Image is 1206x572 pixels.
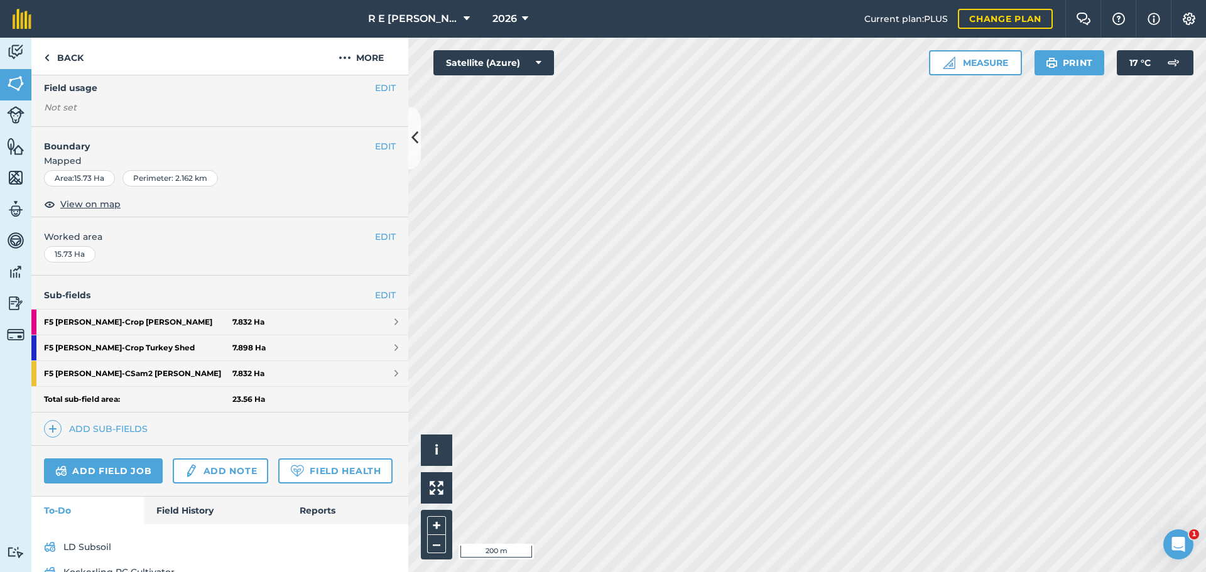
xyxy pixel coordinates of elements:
button: View on map [44,197,121,212]
img: svg+xml;base64,PHN2ZyB4bWxucz0iaHR0cDovL3d3dy53My5vcmcvMjAwMC9zdmciIHdpZHRoPSIxOSIgaGVpZ2h0PSIyNC... [1046,55,1058,70]
button: + [427,516,446,535]
img: svg+xml;base64,PHN2ZyB4bWxucz0iaHR0cDovL3d3dy53My5vcmcvMjAwMC9zdmciIHdpZHRoPSI1NiIgaGVpZ2h0PSI2MC... [7,137,24,156]
button: EDIT [375,81,396,95]
img: Ruler icon [943,57,955,69]
span: 2026 [492,11,517,26]
h4: Boundary [31,127,375,153]
div: Not set [44,101,396,114]
strong: F5 [PERSON_NAME] - Crop Turkey Shed [44,335,232,360]
img: svg+xml;base64,PHN2ZyB4bWxucz0iaHR0cDovL3d3dy53My5vcmcvMjAwMC9zdmciIHdpZHRoPSI1NiIgaGVpZ2h0PSI2MC... [7,74,24,93]
span: Mapped [31,154,408,168]
img: svg+xml;base64,PD94bWwgdmVyc2lvbj0iMS4wIiBlbmNvZGluZz0idXRmLTgiPz4KPCEtLSBHZW5lcmF0b3I6IEFkb2JlIE... [1161,50,1186,75]
a: Reports [287,497,408,524]
img: svg+xml;base64,PHN2ZyB4bWxucz0iaHR0cDovL3d3dy53My5vcmcvMjAwMC9zdmciIHdpZHRoPSIxOCIgaGVpZ2h0PSIyNC... [44,197,55,212]
img: svg+xml;base64,PD94bWwgdmVyc2lvbj0iMS4wIiBlbmNvZGluZz0idXRmLTgiPz4KPCEtLSBHZW5lcmF0b3I6IEFkb2JlIE... [7,43,24,62]
img: Four arrows, one pointing top left, one top right, one bottom right and the last bottom left [430,481,443,495]
strong: 7.898 Ha [232,343,266,353]
a: Field Health [278,458,392,483]
button: EDIT [375,139,396,153]
a: Add note [173,458,268,483]
strong: Total sub-field area: [44,394,232,404]
a: Change plan [958,9,1053,29]
img: svg+xml;base64,PD94bWwgdmVyc2lvbj0iMS4wIiBlbmNvZGluZz0idXRmLTgiPz4KPCEtLSBHZW5lcmF0b3I6IEFkb2JlIE... [7,200,24,219]
button: Measure [929,50,1022,75]
span: Current plan : PLUS [864,12,948,26]
h4: Field usage [44,81,375,95]
a: Add sub-fields [44,420,153,438]
span: R E [PERSON_NAME] [368,11,459,26]
strong: F5 [PERSON_NAME] - CSam2 [PERSON_NAME] [44,361,232,386]
a: Field History [144,497,286,524]
a: LD Subsoil [44,537,396,557]
button: Print [1035,50,1105,75]
img: svg+xml;base64,PD94bWwgdmVyc2lvbj0iMS4wIiBlbmNvZGluZz0idXRmLTgiPz4KPCEtLSBHZW5lcmF0b3I6IEFkb2JlIE... [7,106,24,124]
img: fieldmargin Logo [13,9,31,29]
span: i [435,442,438,458]
a: F5 [PERSON_NAME]-Crop Turkey Shed7.898 Ha [31,335,408,360]
button: i [421,434,452,466]
img: svg+xml;base64,PD94bWwgdmVyc2lvbj0iMS4wIiBlbmNvZGluZz0idXRmLTgiPz4KPCEtLSBHZW5lcmF0b3I6IEFkb2JlIE... [7,231,24,250]
strong: 7.832 Ha [232,317,264,327]
div: Perimeter : 2.162 km [122,170,218,186]
span: Worked area [44,230,396,244]
button: EDIT [375,230,396,244]
a: Back [31,38,96,75]
button: More [314,38,408,75]
img: svg+xml;base64,PHN2ZyB4bWxucz0iaHR0cDovL3d3dy53My5vcmcvMjAwMC9zdmciIHdpZHRoPSI1NiIgaGVpZ2h0PSI2MC... [7,168,24,187]
button: – [427,535,446,553]
img: svg+xml;base64,PD94bWwgdmVyc2lvbj0iMS4wIiBlbmNvZGluZz0idXRmLTgiPz4KPCEtLSBHZW5lcmF0b3I6IEFkb2JlIE... [44,539,56,554]
div: Area : 15.73 Ha [44,170,115,186]
img: svg+xml;base64,PD94bWwgdmVyc2lvbj0iMS4wIiBlbmNvZGluZz0idXRmLTgiPz4KPCEtLSBHZW5lcmF0b3I6IEFkb2JlIE... [7,326,24,343]
a: F5 [PERSON_NAME]-Crop [PERSON_NAME]7.832 Ha [31,310,408,335]
span: 1 [1189,529,1199,539]
button: 17 °C [1117,50,1193,75]
a: Add field job [44,458,163,483]
a: EDIT [375,288,396,302]
div: 15.73 Ha [44,246,95,262]
button: Satellite (Azure) [433,50,554,75]
img: svg+xml;base64,PHN2ZyB4bWxucz0iaHR0cDovL3d3dy53My5vcmcvMjAwMC9zdmciIHdpZHRoPSIxNyIgaGVpZ2h0PSIxNy... [1148,11,1160,26]
strong: 23.56 Ha [232,394,265,404]
img: A question mark icon [1111,13,1126,25]
img: A cog icon [1182,13,1197,25]
img: svg+xml;base64,PHN2ZyB4bWxucz0iaHR0cDovL3d3dy53My5vcmcvMjAwMC9zdmciIHdpZHRoPSIyMCIgaGVpZ2h0PSIyNC... [339,50,351,65]
strong: F5 [PERSON_NAME] - Crop [PERSON_NAME] [44,310,232,335]
img: svg+xml;base64,PD94bWwgdmVyc2lvbj0iMS4wIiBlbmNvZGluZz0idXRmLTgiPz4KPCEtLSBHZW5lcmF0b3I6IEFkb2JlIE... [7,262,24,281]
img: svg+xml;base64,PHN2ZyB4bWxucz0iaHR0cDovL3d3dy53My5vcmcvMjAwMC9zdmciIHdpZHRoPSI5IiBoZWlnaHQ9IjI0Ii... [44,50,50,65]
iframe: Intercom live chat [1163,529,1193,559]
img: svg+xml;base64,PD94bWwgdmVyc2lvbj0iMS4wIiBlbmNvZGluZz0idXRmLTgiPz4KPCEtLSBHZW5lcmF0b3I6IEFkb2JlIE... [55,463,67,478]
img: svg+xml;base64,PD94bWwgdmVyc2lvbj0iMS4wIiBlbmNvZGluZz0idXRmLTgiPz4KPCEtLSBHZW5lcmF0b3I6IEFkb2JlIE... [184,463,198,478]
span: 17 ° C [1129,50,1151,75]
span: View on map [60,197,121,211]
img: svg+xml;base64,PD94bWwgdmVyc2lvbj0iMS4wIiBlbmNvZGluZz0idXRmLTgiPz4KPCEtLSBHZW5lcmF0b3I6IEFkb2JlIE... [7,294,24,313]
a: To-Do [31,497,144,524]
a: F5 [PERSON_NAME]-CSam2 [PERSON_NAME]7.832 Ha [31,361,408,386]
img: svg+xml;base64,PHN2ZyB4bWxucz0iaHR0cDovL3d3dy53My5vcmcvMjAwMC9zdmciIHdpZHRoPSIxNCIgaGVpZ2h0PSIyNC... [48,421,57,436]
strong: 7.832 Ha [232,369,264,379]
h4: Sub-fields [31,288,408,302]
img: svg+xml;base64,PD94bWwgdmVyc2lvbj0iMS4wIiBlbmNvZGluZz0idXRmLTgiPz4KPCEtLSBHZW5lcmF0b3I6IEFkb2JlIE... [7,546,24,558]
img: Two speech bubbles overlapping with the left bubble in the forefront [1076,13,1091,25]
